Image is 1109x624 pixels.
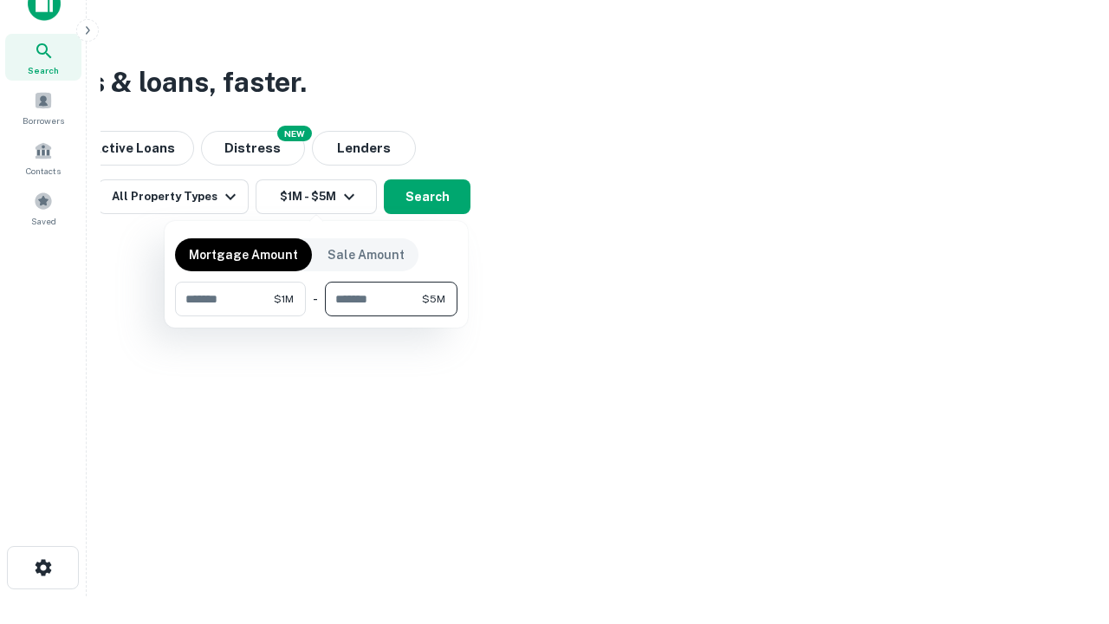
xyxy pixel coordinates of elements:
[328,245,405,264] p: Sale Amount
[189,245,298,264] p: Mortgage Amount
[274,291,294,307] span: $1M
[422,291,445,307] span: $5M
[313,282,318,316] div: -
[1022,485,1109,569] iframe: Chat Widget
